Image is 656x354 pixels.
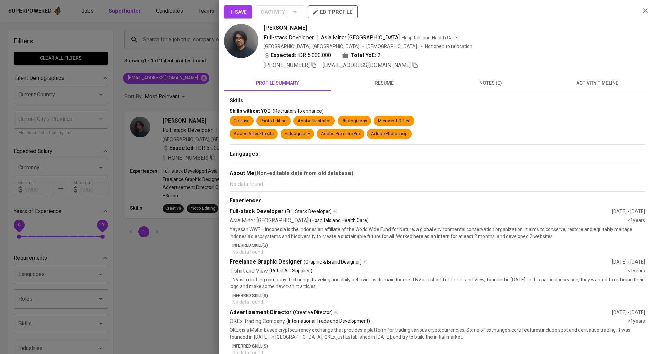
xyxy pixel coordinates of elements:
div: [GEOGRAPHIC_DATA], [GEOGRAPHIC_DATA] [264,43,359,50]
div: Freelance Graphic Designer [230,258,612,266]
div: Videography [285,131,310,137]
span: | [316,33,318,42]
p: TNV is a clothing company that brings traveling and daily behavior as its main theme. TNV is a sh... [230,276,645,290]
p: No data found. [230,180,645,188]
div: Microsoft Office [378,118,410,124]
div: Adobe Illustrator [298,118,331,124]
div: Asia Miner [GEOGRAPHIC_DATA] [230,217,628,225]
div: [DATE] - [DATE] [612,208,645,215]
span: notes (0) [441,79,540,87]
span: [PERSON_NAME] [264,24,307,32]
p: (International Trade and Development) [286,317,370,325]
div: Adobe Premiere Pro [321,131,360,137]
p: Yayasan WWF – Indonesia is the Indonesian affiliate of the World Wide Fund for Nature, a global e... [230,226,645,240]
span: (Full Stack Developer) [285,208,332,215]
div: Adobe After Effects [234,131,274,137]
div: Photography [342,118,367,124]
div: <1 years [628,217,645,225]
span: Asia Miner [GEOGRAPHIC_DATA] [321,34,400,41]
div: Skills [230,97,645,105]
span: 2 [378,51,381,59]
div: Languages [230,150,645,158]
span: (Graphic & Brand Designer) [304,258,362,265]
p: No data found. [232,249,645,255]
div: Advertisement Director [230,309,612,316]
span: Save [230,8,247,16]
p: No data found. [232,299,645,306]
div: Adobe Photoshop [371,131,408,137]
span: (Creative Director) [293,309,333,316]
b: (Non-editable data from old database) [255,170,353,176]
span: profile summary [228,79,327,87]
p: Inferred Skill(s) [232,293,645,299]
p: (Hospitals and Health Care) [310,217,369,225]
div: [DATE] - [DATE] [612,309,645,316]
span: Skills without YOE [230,108,270,114]
span: (Recruiters to enhance) [273,108,324,114]
b: Total YoE: [351,51,376,59]
span: Full-stack Developer [264,34,314,41]
span: activity timeline [548,79,646,87]
div: <1 years [628,317,645,325]
span: Hospitals and Health Care [402,35,457,40]
p: Inferred Skill(s) [232,242,645,249]
div: IDR 5.000.000 [264,51,331,59]
span: resume [335,79,433,87]
span: [PHONE_NUMBER] [264,62,310,68]
p: (Retail Art Supplies) [269,267,312,275]
p: Inferred Skill(s) [232,343,645,349]
img: ef0afbba49e65b412d460e3b68e61808.jpg [224,24,258,58]
button: edit profile [308,5,358,18]
span: [EMAIL_ADDRESS][DOMAIN_NAME] [323,62,411,68]
span: [DEMOGRAPHIC_DATA] [366,43,418,50]
button: Save [224,5,252,18]
a: edit profile [308,9,358,14]
span: edit profile [313,8,352,16]
p: OKEx is a Malta-based cryptocurrency exchange that provides a platform for trading various crypto... [230,327,645,340]
div: Experiences [230,197,645,205]
div: T-shirt and View [230,267,628,275]
p: Not open to relocation [425,43,473,50]
b: Expected: [271,51,296,59]
div: Creative [234,118,249,124]
div: Photo Editing [260,118,287,124]
div: <1 years [628,267,645,275]
div: About Me [230,169,645,178]
div: [DATE] - [DATE] [612,258,645,265]
div: Full-stack Developer [230,208,612,215]
div: OKEx Trading Company [230,317,628,325]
